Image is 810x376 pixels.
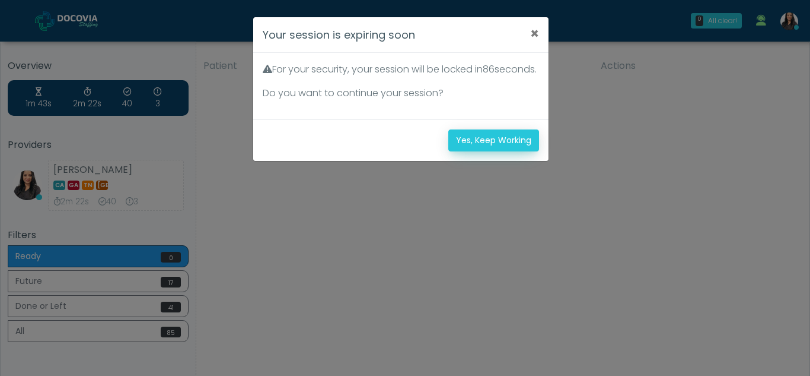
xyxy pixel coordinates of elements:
[521,17,548,50] button: ×
[483,62,495,76] span: 86
[263,27,415,43] h4: Your session is expiring soon
[263,62,539,77] p: For your security, your session will be locked in seconds.
[9,5,45,40] button: Open LiveChat chat widget
[448,129,539,151] button: Yes, Keep Working
[263,86,539,100] p: Do you want to continue your session?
